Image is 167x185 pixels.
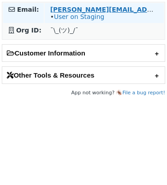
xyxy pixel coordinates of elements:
h2: Customer Information [2,45,165,61]
strong: Email: [17,6,39,13]
strong: Org ID: [16,27,42,34]
span: • [50,13,104,20]
h2: Other Tools & Resources [2,67,165,83]
a: User on Staging [54,13,104,20]
footer: App not working? 🪳 [2,88,165,97]
a: File a bug report! [122,90,165,96]
span: ¯\_(ツ)_/¯ [50,27,78,34]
